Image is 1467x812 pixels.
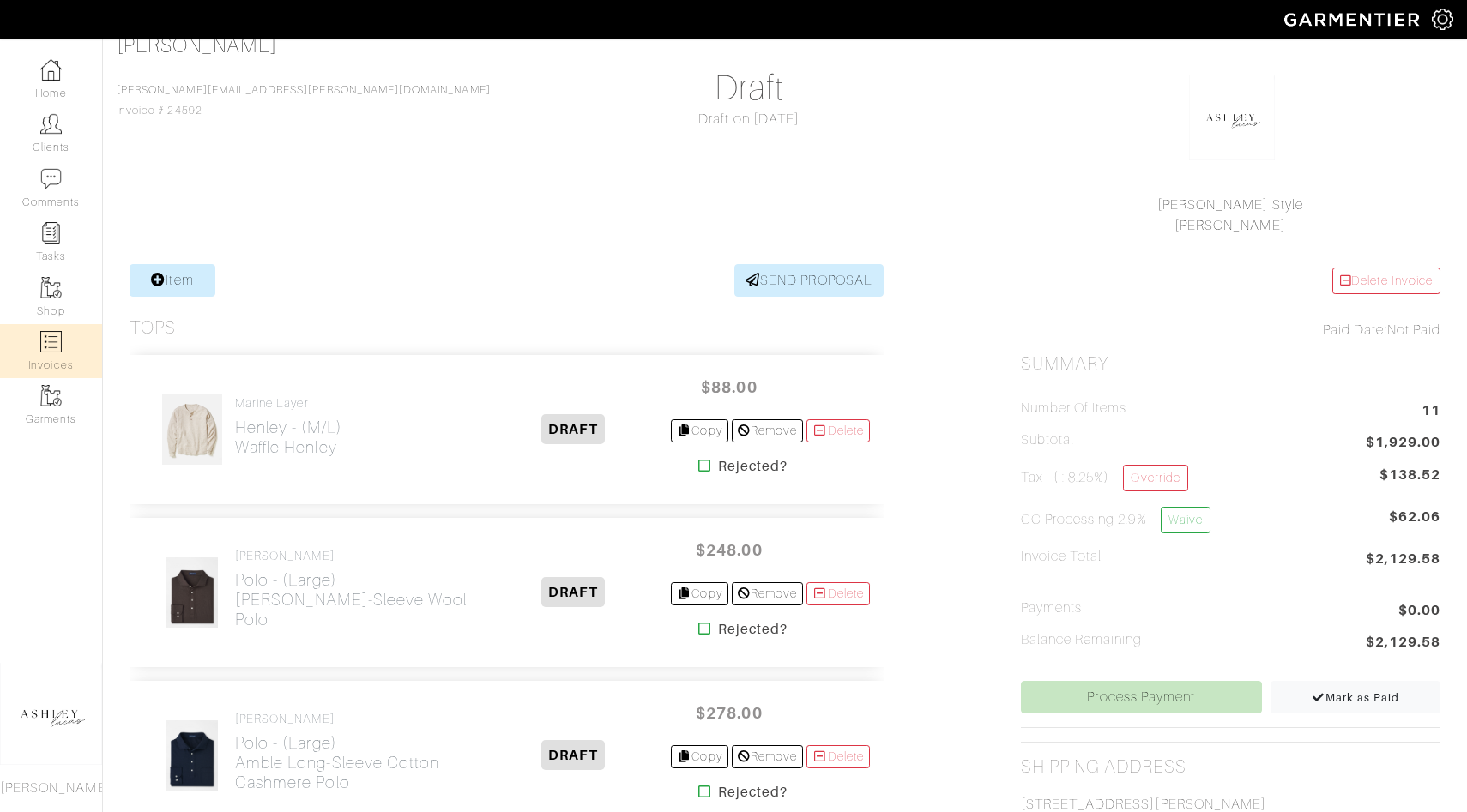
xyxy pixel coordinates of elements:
h1: Draft [540,68,959,109]
h5: Tax ( : 8.25%) [1021,465,1188,491]
a: Remove [732,745,803,768]
a: [PERSON_NAME] [1174,218,1286,233]
h4: Marine Layer [235,396,342,411]
img: garments-icon-b7da505a4dc4fd61783c78ac3ca0ef83fa9d6f193b1c9dc38574b1d14d53ca28.png [40,385,62,406]
span: DRAFT [541,414,604,444]
span: DRAFT [541,577,604,607]
img: garments-icon-b7da505a4dc4fd61783c78ac3ca0ef83fa9d6f193b1c9dc38574b1d14d53ca28.png [40,277,62,298]
a: Delete Invoice [1332,268,1440,294]
a: Delete [806,745,870,768]
span: Mark as Paid [1312,691,1400,704]
a: Delete [806,419,870,442]
img: aWfSm2vSDSiFkbCUcD3qrYVi [161,394,222,466]
span: $138.52 [1379,465,1440,485]
span: $1,929.00 [1366,432,1440,455]
a: Process Payment [1021,681,1262,713]
h5: Balance Remaining [1021,632,1143,648]
span: Invoice # 24592 [117,84,491,117]
span: Paid Date: [1323,322,1387,338]
h2: Shipping Address [1021,756,1187,778]
img: clients-icon-6bae9207a08558b7cb47a8932f037763ab4055f8c8b6bfacd5dc20c3e0201464.png [40,113,62,135]
span: $248.00 [678,532,781,568]
span: $2,129.58 [1366,549,1440,572]
strong: Rejected? [718,456,788,477]
div: Draft on [DATE] [540,109,959,129]
a: [PERSON_NAME] [117,34,277,57]
a: Item [130,264,215,297]
a: [PERSON_NAME] Polo - (Large)[PERSON_NAME]-Sleeve Wool Polo [235,549,476,629]
a: Mark as Paid [1271,681,1440,713]
h5: Number of Items [1021,400,1127,417]
a: Marine Layer Henley - (M/L)Waffle Henley [235,396,342,457]
a: Copy [671,745,728,768]
a: [PERSON_NAME][EMAIL_ADDRESS][PERSON_NAME][DOMAIN_NAME] [117,84,491,96]
img: reminder-icon-8004d30b9f0a5d33ae49ab947aed9ed385cf756f9e5892f1edd6e32f2345188e.png [40,222,62,244]
img: okhkJxsQsug8ErY7G9ypRsDh.png [1189,75,1275,160]
h2: Summary [1021,353,1440,375]
h3: Tops [130,317,176,339]
span: $0.00 [1398,600,1440,621]
span: $2,129.58 [1366,632,1440,655]
a: Remove [732,582,803,605]
a: [PERSON_NAME] Style [1157,197,1303,213]
a: [PERSON_NAME] Polo - (Large)Amble Long-Sleeve Cotton Cashmere Polo [235,712,476,792]
a: Copy [671,582,728,605]
h5: CC Processing 2.9% [1021,507,1210,533]
h5: Payments [1021,600,1082,617]
strong: Rejected? [718,782,788,803]
div: Not Paid [1021,320,1440,340]
span: 11 [1422,400,1440,424]
img: gear-icon-white-bd11855cb880d31180b6d7d6211b90ccbf57a29d726f0c71d8c61bd08dd39cc2.png [1432,9,1453,30]
img: f5wMxJorzSzyAX5TTJvk7Ec8 [166,556,219,629]
span: $88.00 [678,369,781,406]
span: DRAFT [541,740,604,770]
img: f2mrUbjGW1Kvu7Boreb9bCTb [166,719,219,791]
h2: Polo - (Large) Amble Long-Sleeve Cotton Cashmere Polo [235,733,476,792]
img: dashboard-icon-dbcd8f5a0b271acd01030246c82b418ddd0df26cd7fceb0bd07c9910d44c42f6.png [40,59,62,81]
h4: [PERSON_NAME] [235,712,476,726]
a: Delete [806,582,870,605]
a: Override [1123,465,1187,491]
a: Copy [671,419,728,442]
h5: Subtotal [1021,432,1074,448]
strong: Rejected? [718,619,788,640]
a: Waive [1161,507,1210,533]
h2: Polo - (Large) [PERSON_NAME]-Sleeve Wool Polo [235,570,476,629]
h4: [PERSON_NAME] [235,549,476,563]
img: orders-icon-0abe47150d42831381b5fb84f609e132dff9fe21cb692f30cb5eec754e2cba89.png [40,331,62,352]
a: SEND PROPOSAL [734,264,884,297]
h5: Invoice Total [1021,549,1102,565]
h2: Henley - (M/L) Waffle Henley [235,418,342,457]
img: comment-icon-a0a6a9ef722e966f86d9cbdc48e553b5cf19dbc54f86b18d962a5391bc8f6eb6.png [40,168,62,189]
span: $278.00 [678,695,781,731]
a: Remove [732,419,803,442]
span: $62.06 [1389,507,1440,540]
img: garmentier-logo-header-white-b43fb05a5012e4ada735d5af1a66efaba907eab6374d6393d1fbf88cb4ef424d.png [1276,4,1432,34]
